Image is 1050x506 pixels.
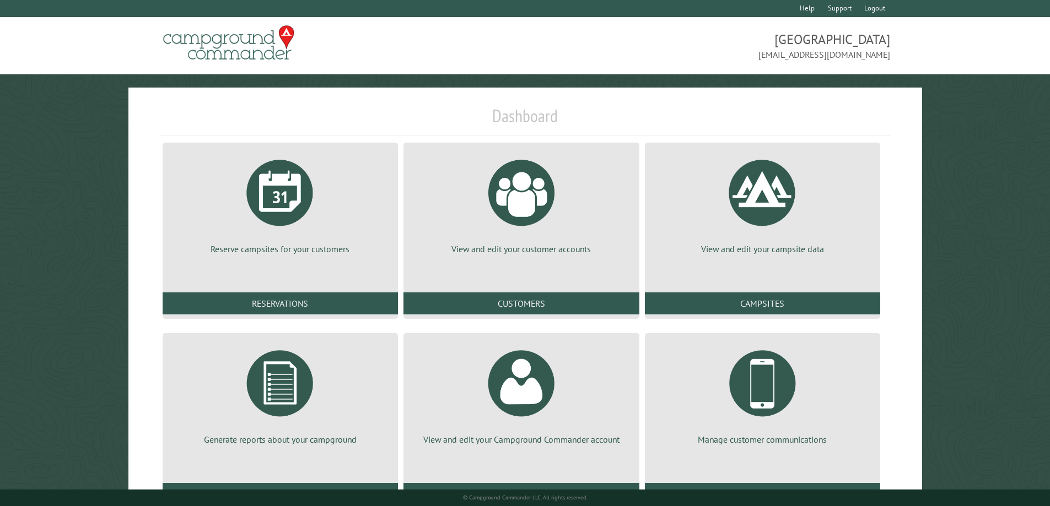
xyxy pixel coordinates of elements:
p: Reserve campsites for your customers [176,243,385,255]
a: Customers [403,292,639,314]
a: Generate reports about your campground [176,342,385,445]
a: Reserve campsites for your customers [176,151,385,255]
a: Campsites [645,292,880,314]
a: View and edit your customer accounts [417,151,626,255]
p: View and edit your customer accounts [417,243,626,255]
a: Communications [645,483,880,505]
a: Account [403,483,639,505]
a: Reservations [163,292,398,314]
img: Campground Commander [160,21,298,64]
span: [GEOGRAPHIC_DATA] [EMAIL_ADDRESS][DOMAIN_NAME] [525,30,891,61]
a: View and edit your campsite data [658,151,867,255]
a: View and edit your Campground Commander account [417,342,626,445]
p: View and edit your campsite data [658,243,867,255]
p: View and edit your Campground Commander account [417,433,626,445]
small: © Campground Commander LLC. All rights reserved. [463,494,588,501]
p: Manage customer communications [658,433,867,445]
h1: Dashboard [160,105,891,135]
p: Generate reports about your campground [176,433,385,445]
a: Manage customer communications [658,342,867,445]
a: Reports [163,483,398,505]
